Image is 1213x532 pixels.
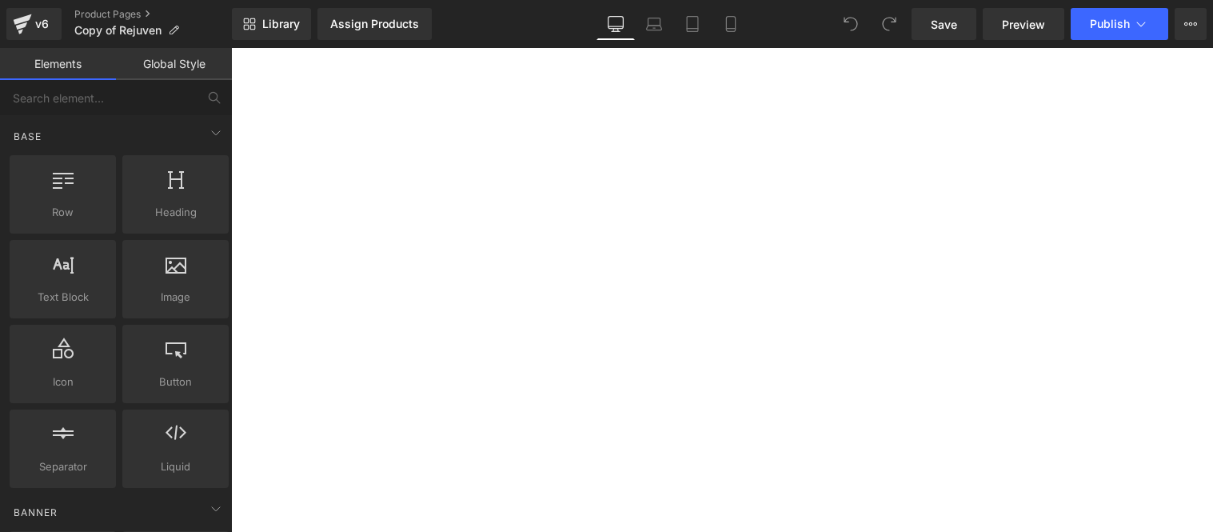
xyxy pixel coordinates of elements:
[232,8,311,40] a: New Library
[127,374,224,390] span: Button
[116,48,232,80] a: Global Style
[12,129,43,144] span: Base
[1090,18,1130,30] span: Publish
[1002,16,1045,33] span: Preview
[127,204,224,221] span: Heading
[597,8,635,40] a: Desktop
[330,18,419,30] div: Assign Products
[673,8,712,40] a: Tablet
[14,374,111,390] span: Icon
[127,458,224,475] span: Liquid
[983,8,1064,40] a: Preview
[14,204,111,221] span: Row
[14,458,111,475] span: Separator
[12,505,59,520] span: Banner
[1175,8,1207,40] button: More
[32,14,52,34] div: v6
[873,8,905,40] button: Redo
[1071,8,1168,40] button: Publish
[835,8,867,40] button: Undo
[931,16,957,33] span: Save
[6,8,62,40] a: v6
[635,8,673,40] a: Laptop
[74,8,232,21] a: Product Pages
[127,289,224,306] span: Image
[74,24,162,37] span: Copy of Rejuven
[262,17,300,31] span: Library
[712,8,750,40] a: Mobile
[14,289,111,306] span: Text Block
